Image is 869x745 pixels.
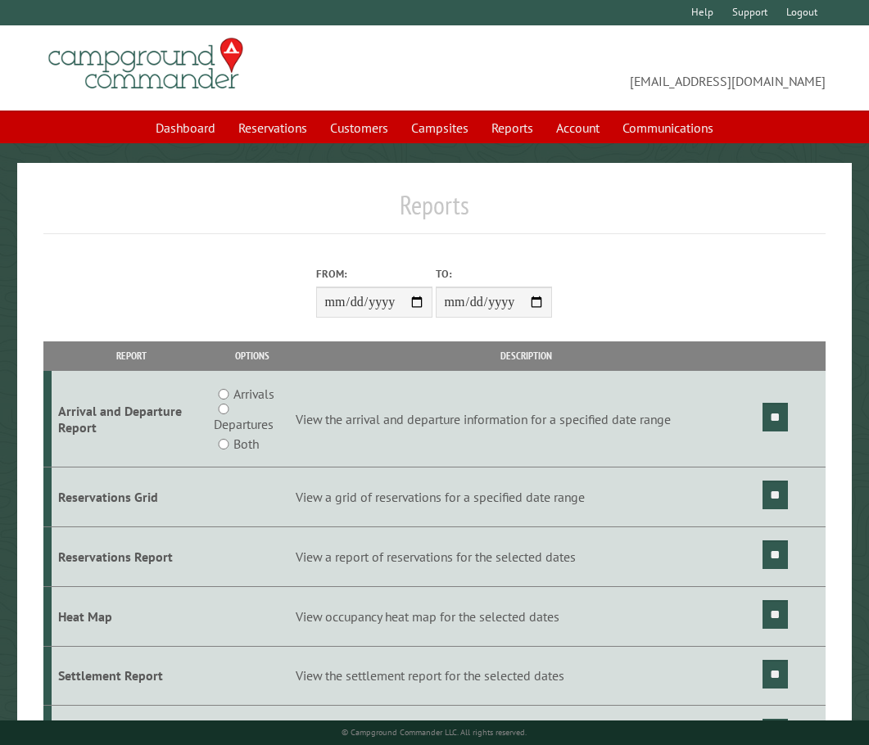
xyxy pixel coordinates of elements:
[52,646,211,706] td: Settlement Report
[293,467,760,527] td: View a grid of reservations for a specified date range
[320,112,398,143] a: Customers
[293,371,760,467] td: View the arrival and departure information for a specified date range
[436,266,552,282] label: To:
[52,526,211,586] td: Reservations Report
[52,586,211,646] td: Heat Map
[342,727,527,738] small: © Campground Commander LLC. All rights reserved.
[52,341,211,370] th: Report
[293,526,760,586] td: View a report of reservations for the selected dates
[43,189,826,234] h1: Reports
[293,646,760,706] td: View the settlement report for the selected dates
[233,384,274,404] label: Arrivals
[229,112,317,143] a: Reservations
[52,371,211,467] td: Arrival and Departure Report
[211,341,293,370] th: Options
[435,45,826,91] span: [EMAIL_ADDRESS][DOMAIN_NAME]
[43,32,248,96] img: Campground Commander
[316,266,432,282] label: From:
[214,414,274,434] label: Departures
[233,434,259,454] label: Both
[482,112,543,143] a: Reports
[546,112,609,143] a: Account
[52,467,211,527] td: Reservations Grid
[293,341,760,370] th: Description
[401,112,478,143] a: Campsites
[613,112,723,143] a: Communications
[293,586,760,646] td: View occupancy heat map for the selected dates
[146,112,225,143] a: Dashboard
